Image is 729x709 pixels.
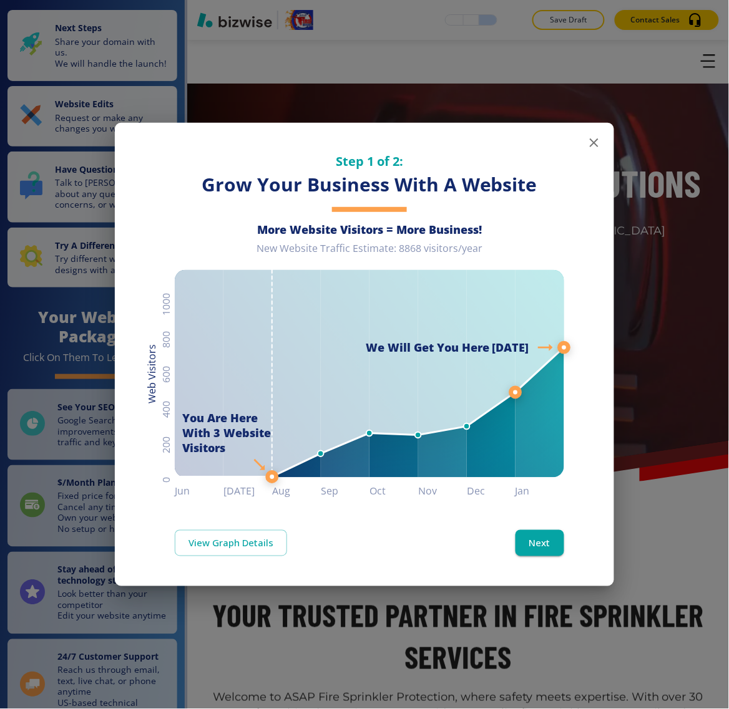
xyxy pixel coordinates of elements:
h5: Step 1 of 2: [175,153,564,170]
h3: Grow Your Business With A Website [175,172,564,198]
h6: Oct [369,483,418,500]
h6: Jun [175,483,223,500]
a: View Graph Details [175,530,287,556]
h6: Sep [321,483,369,500]
h6: More Website Visitors = More Business! [175,222,564,237]
div: New Website Traffic Estimate: 8868 visitors/year [175,242,564,265]
button: Next [516,530,564,556]
h6: Dec [467,483,516,500]
h6: Jan [516,483,564,500]
h6: Nov [418,483,467,500]
h6: [DATE] [223,483,272,500]
h6: Aug [272,483,321,500]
